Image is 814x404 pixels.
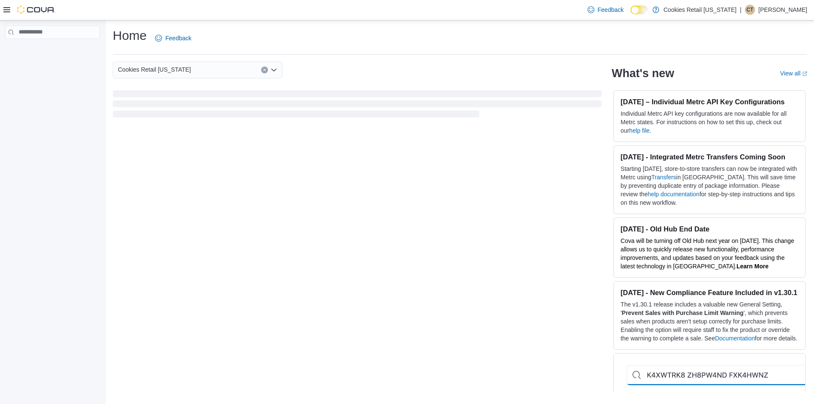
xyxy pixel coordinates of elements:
[152,30,195,47] a: Feedback
[747,5,753,15] span: CT
[758,5,807,15] p: [PERSON_NAME]
[736,263,768,270] a: Learn More
[663,5,736,15] p: Cookies Retail [US_STATE]
[621,98,798,106] h3: [DATE] – Individual Metrc API Key Configurations
[621,300,798,343] p: The v1.30.1 release includes a valuable new General Setting, ' ', which prevents sales when produ...
[651,174,676,181] a: Transfers
[5,41,100,61] nav: Complex example
[622,309,744,316] strong: Prevent Sales with Purchase Limit Warning
[740,5,742,15] p: |
[621,109,798,135] p: Individual Metrc API key configurations are now available for all Metrc states. For instructions ...
[270,67,277,73] button: Open list of options
[118,64,191,75] span: Cookies Retail [US_STATE]
[17,6,55,14] img: Cova
[621,164,798,207] p: Starting [DATE], store-to-store transfers can now be integrated with Metrc using in [GEOGRAPHIC_D...
[780,70,807,77] a: View allExternal link
[802,71,807,76] svg: External link
[745,5,755,15] div: Candace Trujillo
[113,92,602,119] span: Loading
[648,191,700,198] a: help documentation
[715,335,755,342] a: Documentation
[621,225,798,233] h3: [DATE] - Old Hub End Date
[165,34,191,42] span: Feedback
[598,6,624,14] span: Feedback
[113,27,147,44] h1: Home
[630,14,631,15] span: Dark Mode
[621,153,798,161] h3: [DATE] - Integrated Metrc Transfers Coming Soon
[261,67,268,73] button: Clear input
[629,127,650,134] a: help file
[621,288,798,297] h3: [DATE] - New Compliance Feature Included in v1.30.1
[612,67,674,80] h2: What's new
[621,237,794,270] span: Cova will be turning off Old Hub next year on [DATE]. This change allows us to quickly release ne...
[630,6,648,14] input: Dark Mode
[584,1,627,18] a: Feedback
